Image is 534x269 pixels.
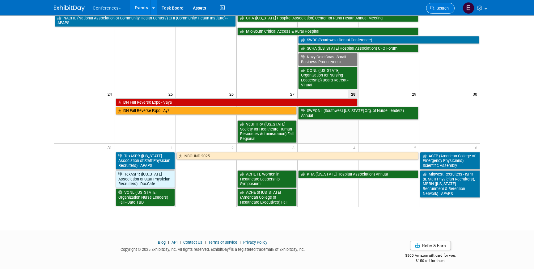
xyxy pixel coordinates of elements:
[474,144,480,151] span: 6
[381,258,481,263] div: $150 off for them.
[348,90,358,98] span: 28
[170,144,176,151] span: 1
[298,44,418,52] a: SCHA ([US_STATE] Hospital Association) CFO Forum
[203,240,207,245] span: |
[107,90,115,98] span: 24
[298,170,418,178] a: KHA ([US_STATE] Hospital Association) Annual
[168,90,176,98] span: 25
[237,188,297,206] a: ACHE of [US_STATE] (American College of Healthcare Executives) Fall
[298,36,479,44] a: SWDC (Southwest Dental Conference)
[298,67,358,89] a: OONL ([US_STATE] Organization for Nursing Leadership) Board Retreat - Virtual
[54,5,85,11] img: ExhibitDay
[158,240,166,245] a: Blog
[116,152,175,170] a: TexASPR ([US_STATE] Association of Staff Physician Recruiters) - APAPS
[237,14,418,22] a: GHA ([US_STATE] Hospital Association) Center for Rural Health Annual Meeting
[167,240,171,245] span: |
[231,144,236,151] span: 2
[229,90,236,98] span: 26
[463,2,474,14] img: Erin Anderson
[237,120,297,143] a: VaSHHRA ([US_STATE] Society for Healthcare Human Resources Administration) Fall Regional
[420,170,480,198] a: Midwest Recruiters - ISPR (IL Staff Physician Recruiters), MRRN ([US_STATE] Recruitment & Retenti...
[116,107,297,115] a: IDN Fall Reverse Expo - Aya
[229,247,231,250] sup: ®
[172,240,177,245] a: API
[434,6,449,10] span: Search
[176,152,418,160] a: INBOUND 2025
[208,240,237,245] a: Terms of Service
[54,245,371,252] div: Copyright © 2025 ExhibitDay, Inc. All rights reserved. ExhibitDay is a registered trademark of Ex...
[238,240,242,245] span: |
[55,14,236,27] a: NACHC (National Association of Community Health Centers) CHI (Community Health Institute) - APAPS
[116,170,175,188] a: TexASPR ([US_STATE] Association of Staff Physician Recruiters) - DocCafe
[426,3,455,14] a: Search
[298,53,358,66] a: Navy Gold Coast Small Business Procurement
[381,249,481,263] div: $500 Amazon gift card for you,
[116,98,357,106] a: IDN Fall Reverse Expo - Vaya
[353,144,358,151] span: 4
[413,144,419,151] span: 5
[472,90,480,98] span: 30
[237,27,418,35] a: Mid-South Critical Access & Rural Hospital
[420,152,480,170] a: ACEP (American College of Emergency Physicians) Scientific Assembly
[290,90,297,98] span: 27
[410,241,451,250] a: Refer & Earn
[292,144,297,151] span: 3
[411,90,419,98] span: 29
[107,144,115,151] span: 31
[237,170,297,188] a: ACHE FL Women in Healthcare Leadership Symposium
[298,107,418,119] a: SWPONL (Southwest [US_STATE] Org. of Nurse Leaders) Annual
[116,188,175,206] a: VONL ([US_STATE] Organization Nurse Leaders) Fall - Date TBD
[243,240,267,245] a: Privacy Policy
[183,240,202,245] a: Contact Us
[178,240,182,245] span: |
